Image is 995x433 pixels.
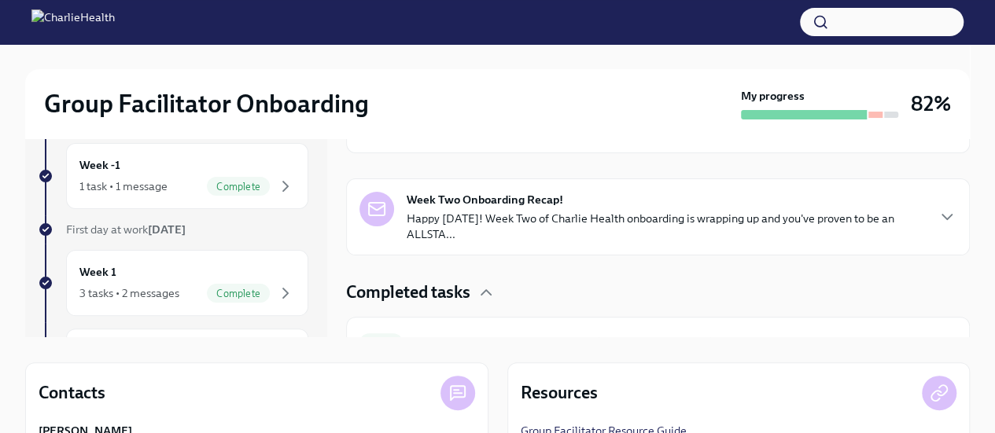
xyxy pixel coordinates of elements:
[38,222,308,237] a: First day at work[DATE]
[415,334,863,351] h6: Week Two: Get To Know Your Role (~4 hours to complete)
[79,263,116,281] h6: Week 1
[359,337,403,349] span: Done
[407,192,563,207] strong: Week Two Onboarding Recap!
[875,337,956,349] span: Completed
[521,381,598,405] h4: Resources
[79,156,120,174] h6: Week -1
[346,281,970,304] div: Completed tasks
[875,336,956,350] span: September 12th, 2025 15:43
[44,88,369,119] h2: Group Facilitator Onboarding
[911,90,951,118] h3: 82%
[346,281,470,304] h4: Completed tasks
[79,285,179,301] div: 3 tasks • 2 messages
[31,9,115,35] img: CharlieHealth
[741,88,805,104] strong: My progress
[923,337,956,349] strong: [DATE]
[359,330,956,355] a: DoneWeek Two: Get To Know Your Role (~4 hours to complete)Completed[DATE]
[39,381,105,405] h4: Contacts
[79,178,168,194] div: 1 task • 1 message
[38,143,308,209] a: Week -11 task • 1 messageComplete
[38,250,308,316] a: Week 13 tasks • 2 messagesComplete
[66,222,186,237] span: First day at work
[407,211,925,242] p: Happy [DATE]! Week Two of Charlie Health onboarding is wrapping up and you've proven to be an ALL...
[148,222,186,237] strong: [DATE]
[207,288,270,299] span: Complete
[207,181,270,193] span: Complete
